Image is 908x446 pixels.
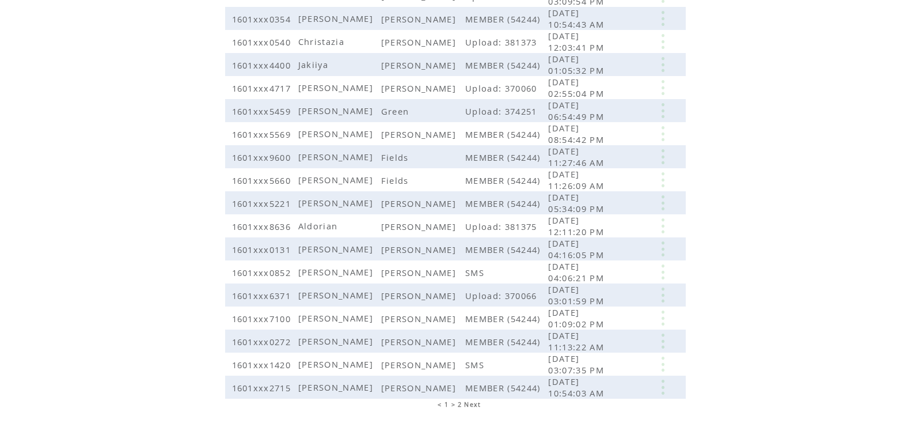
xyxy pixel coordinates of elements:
[298,105,376,116] span: [PERSON_NAME]
[298,312,376,324] span: [PERSON_NAME]
[381,244,459,255] span: [PERSON_NAME]
[298,220,341,232] span: Aldorian
[381,152,412,163] span: Fields
[298,128,376,139] span: [PERSON_NAME]
[464,400,481,409] a: Next
[465,336,544,347] span: MEMBER (54244)
[232,59,294,71] span: 1601xxx4400
[548,191,607,214] span: [DATE] 05:34:09 PM
[381,221,459,232] span: [PERSON_NAME]
[465,221,540,232] span: Upload: 381375
[465,382,544,394] span: MEMBER (54244)
[232,82,294,94] span: 1601xxx4717
[298,358,376,370] span: [PERSON_NAME]
[465,244,544,255] span: MEMBER (54244)
[465,82,540,94] span: Upload: 370060
[548,307,607,330] span: [DATE] 01:09:02 PM
[465,152,544,163] span: MEMBER (54244)
[548,145,607,168] span: [DATE] 11:27:46 AM
[381,267,459,278] span: [PERSON_NAME]
[465,13,544,25] span: MEMBER (54244)
[465,105,540,117] span: Upload: 374251
[465,313,544,324] span: MEMBER (54244)
[381,198,459,209] span: [PERSON_NAME]
[232,128,294,140] span: 1601xxx5569
[232,290,294,301] span: 1601xxx6371
[381,382,459,394] span: [PERSON_NAME]
[232,382,294,394] span: 1601xxx2715
[232,36,294,48] span: 1601xxx0540
[548,260,607,284] span: [DATE] 04:06:21 PM
[465,198,544,209] span: MEMBER (54244)
[381,13,459,25] span: [PERSON_NAME]
[548,99,607,122] span: [DATE] 06:54:49 PM
[548,53,607,76] span: [DATE] 01:05:32 PM
[232,105,294,117] span: 1601xxx5459
[381,82,459,94] span: [PERSON_NAME]
[232,336,294,347] span: 1601xxx0272
[381,59,459,71] span: [PERSON_NAME]
[298,289,376,301] span: [PERSON_NAME]
[232,198,294,209] span: 1601xxx5221
[548,30,607,53] span: [DATE] 12:03:41 PM
[298,335,376,347] span: [PERSON_NAME]
[298,381,376,393] span: [PERSON_NAME]
[298,266,376,278] span: [PERSON_NAME]
[548,168,607,191] span: [DATE] 11:26:09 AM
[548,353,607,376] span: [DATE] 03:07:35 PM
[232,313,294,324] span: 1601xxx7100
[548,122,607,145] span: [DATE] 08:54:42 PM
[298,243,376,255] span: [PERSON_NAME]
[298,36,347,47] span: Christazia
[465,267,487,278] span: SMS
[381,290,459,301] span: [PERSON_NAME]
[458,400,462,409] a: 2
[381,313,459,324] span: [PERSON_NAME]
[232,152,294,163] span: 1601xxx9600
[381,105,412,117] span: Green
[548,284,607,307] span: [DATE] 03:01:59 PM
[465,59,544,71] span: MEMBER (54244)
[438,400,455,409] span: < 1 >
[465,128,544,140] span: MEMBER (54244)
[548,76,607,99] span: [DATE] 02:55:04 PM
[298,13,376,24] span: [PERSON_NAME]
[548,237,607,260] span: [DATE] 04:16:05 PM
[465,290,540,301] span: Upload: 370066
[548,376,607,399] span: [DATE] 10:54:03 AM
[465,359,487,371] span: SMS
[381,175,412,186] span: Fields
[232,359,294,371] span: 1601xxx1420
[232,267,294,278] span: 1601xxx0852
[381,36,459,48] span: [PERSON_NAME]
[548,330,607,353] span: [DATE] 11:13:22 AM
[548,214,607,237] span: [DATE] 12:11:20 PM
[232,244,294,255] span: 1601xxx0131
[232,13,294,25] span: 1601xxx0354
[298,197,376,209] span: [PERSON_NAME]
[465,175,544,186] span: MEMBER (54244)
[298,82,376,93] span: [PERSON_NAME]
[381,128,459,140] span: [PERSON_NAME]
[381,336,459,347] span: [PERSON_NAME]
[232,175,294,186] span: 1601xxx5660
[232,221,294,232] span: 1601xxx8636
[298,59,331,70] span: Jakiiya
[381,359,459,371] span: [PERSON_NAME]
[298,174,376,186] span: [PERSON_NAME]
[298,151,376,162] span: [PERSON_NAME]
[548,7,607,30] span: [DATE] 10:54:43 AM
[465,36,540,48] span: Upload: 381373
